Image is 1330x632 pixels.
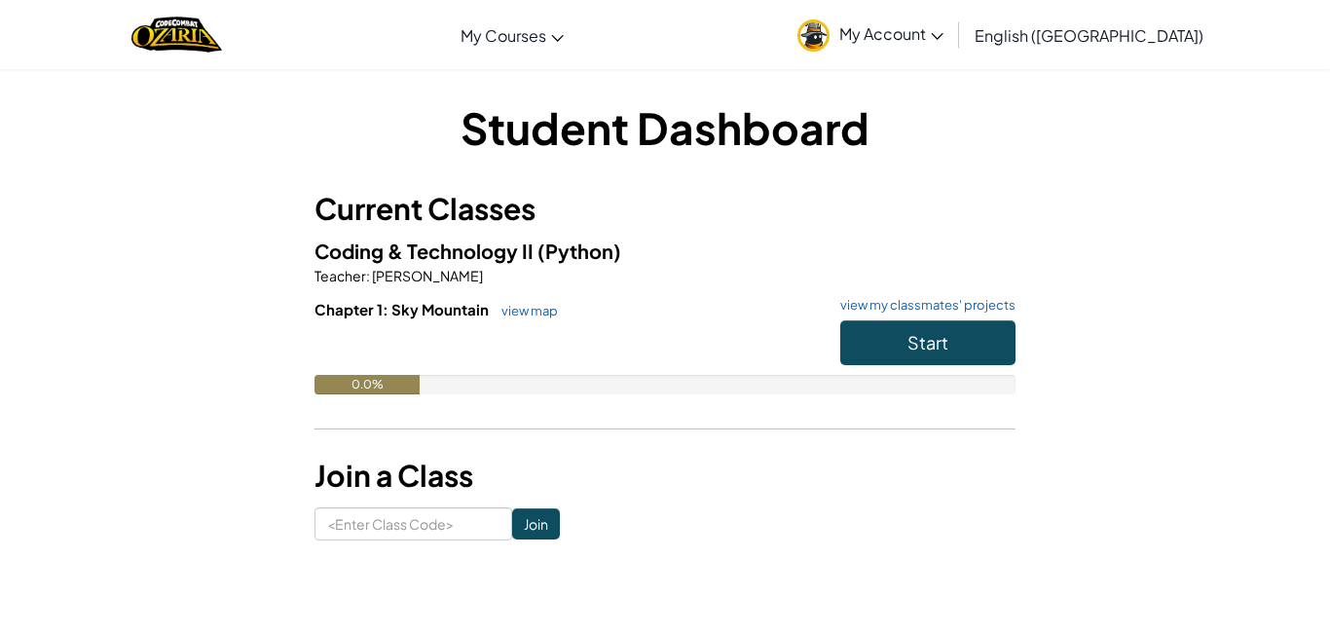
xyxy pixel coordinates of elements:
[839,23,943,44] span: My Account
[512,508,560,539] input: Join
[907,331,948,353] span: Start
[975,25,1203,46] span: English ([GEOGRAPHIC_DATA])
[461,25,546,46] span: My Courses
[965,9,1213,61] a: English ([GEOGRAPHIC_DATA])
[370,267,483,284] span: [PERSON_NAME]
[314,300,492,318] span: Chapter 1: Sky Mountain
[797,19,830,52] img: avatar
[314,97,1016,158] h1: Student Dashboard
[840,320,1016,365] button: Start
[131,15,222,55] img: Home
[492,303,558,318] a: view map
[314,267,366,284] span: Teacher
[537,239,621,263] span: (Python)
[314,507,512,540] input: <Enter Class Code>
[131,15,222,55] a: Ozaria by CodeCombat logo
[788,4,953,65] a: My Account
[314,239,537,263] span: Coding & Technology II
[314,454,1016,498] h3: Join a Class
[831,299,1016,312] a: view my classmates' projects
[314,187,1016,231] h3: Current Classes
[314,375,420,394] div: 0.0%
[451,9,573,61] a: My Courses
[366,267,370,284] span: :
